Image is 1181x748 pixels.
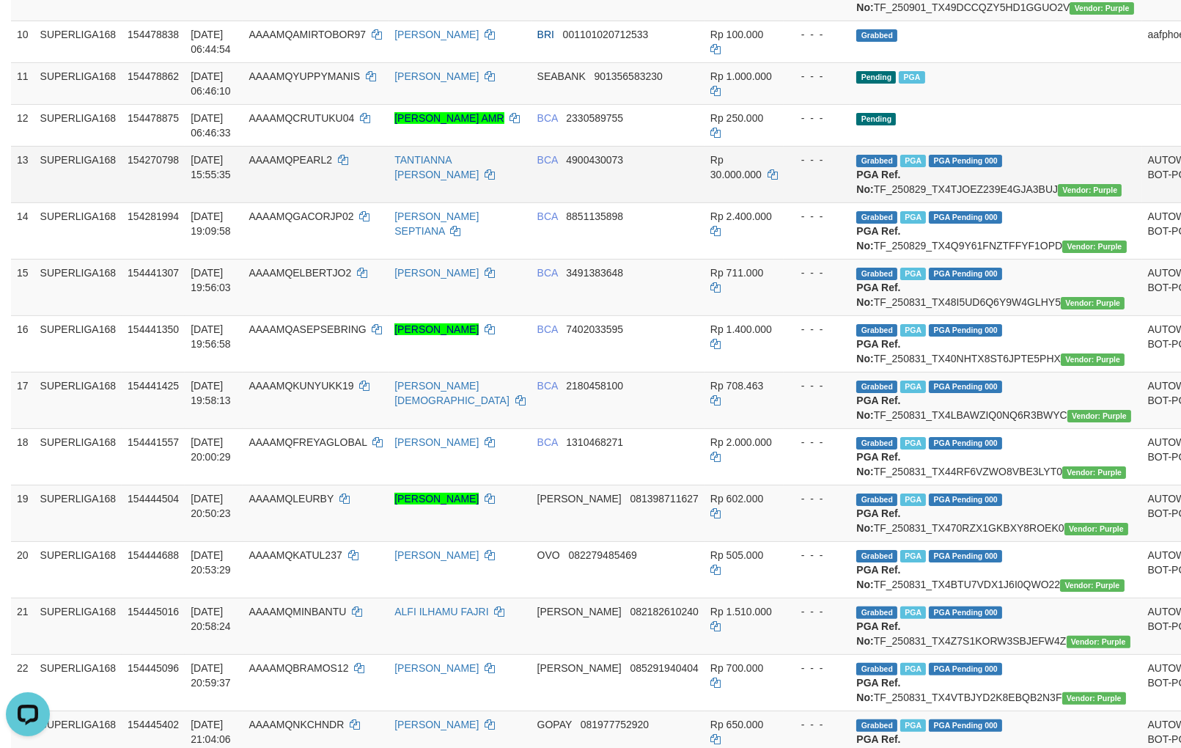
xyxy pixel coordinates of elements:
[710,662,763,674] span: Rp 700.000
[394,154,479,180] a: TANTIANNA [PERSON_NAME]
[856,719,897,732] span: Grabbed
[566,210,623,222] span: Copy 8851135898 to clipboard
[630,606,698,617] span: Copy 082182610240 to clipboard
[1060,579,1124,592] span: Vendor URL: https://trx4.1velocity.biz
[1062,692,1126,705] span: Vendor URL: https://trx4.1velocity.biz
[1067,636,1130,648] span: Vendor URL: https://trx4.1velocity.biz
[710,154,762,180] span: Rp 30.000.000
[929,437,1002,450] span: PGA Pending
[566,436,623,448] span: Copy 1310468271 to clipboard
[1070,2,1133,15] span: Vendor URL: https://trx4.1velocity.biz
[856,225,900,252] b: PGA Ref. No:
[128,323,179,335] span: 154441350
[128,493,179,505] span: 154444504
[249,719,344,730] span: AAAAMQNKCHNDR
[900,268,926,280] span: Marked by aafsoycanthlai
[790,111,845,125] div: - - -
[594,70,662,82] span: Copy 901356583230 to clipboard
[900,211,926,224] span: Marked by aafnonsreyleab
[128,662,179,674] span: 154445096
[537,267,558,279] span: BCA
[856,338,900,364] b: PGA Ref. No:
[900,663,926,675] span: Marked by aafheankoy
[850,541,1141,598] td: TF_250831_TX4BTU7VDX1J6I0QWO22
[34,598,122,654] td: SUPERLIGA168
[1064,523,1128,535] span: Vendor URL: https://trx4.1velocity.biz
[850,259,1141,315] td: TF_250831_TX48I5UD6Q6Y9W4GLHY5
[790,209,845,224] div: - - -
[900,494,926,506] span: Marked by aafounsreynich
[1062,241,1126,253] span: Vendor URL: https://trx4.1velocity.biz
[537,112,558,124] span: BCA
[710,493,763,505] span: Rp 602.000
[710,606,772,617] span: Rp 1.510.000
[856,282,900,308] b: PGA Ref. No:
[191,719,231,745] span: [DATE] 21:04:06
[11,62,34,104] td: 11
[128,70,179,82] span: 154478862
[394,323,479,335] a: [PERSON_NAME]
[537,380,558,392] span: BCA
[11,598,34,654] td: 21
[856,268,897,280] span: Grabbed
[929,606,1002,619] span: PGA Pending
[394,436,479,448] a: [PERSON_NAME]
[537,549,560,561] span: OVO
[900,606,926,619] span: Marked by aafheankoy
[249,29,366,40] span: AAAAMQAMIRTOBOR97
[191,662,231,689] span: [DATE] 20:59:37
[856,113,896,125] span: Pending
[249,436,367,448] span: AAAAMQFREYAGLOBAL
[929,550,1002,562] span: PGA Pending
[710,70,772,82] span: Rp 1.000.000
[790,69,845,84] div: - - -
[128,549,179,561] span: 154444688
[128,267,179,279] span: 154441307
[790,378,845,393] div: - - -
[850,315,1141,372] td: TF_250831_TX40NHTX8ST6JPTE5PHX
[856,550,897,562] span: Grabbed
[1062,466,1126,479] span: Vendor URL: https://trx4.1velocity.biz
[790,604,845,619] div: - - -
[856,494,897,506] span: Grabbed
[537,70,586,82] span: SEABANK
[790,265,845,280] div: - - -
[929,381,1002,393] span: PGA Pending
[710,380,763,392] span: Rp 708.463
[537,719,572,730] span: GOPAY
[249,70,360,82] span: AAAAMQYUPPYMANIS
[34,372,122,428] td: SUPERLIGA168
[34,202,122,259] td: SUPERLIGA168
[856,677,900,703] b: PGA Ref. No:
[929,324,1002,337] span: PGA Pending
[856,71,896,84] span: Pending
[191,154,231,180] span: [DATE] 15:55:35
[11,372,34,428] td: 17
[710,112,763,124] span: Rp 250.000
[900,719,926,732] span: Marked by aafchhiseyha
[394,719,479,730] a: [PERSON_NAME]
[191,112,231,139] span: [DATE] 06:46:33
[856,155,897,167] span: Grabbed
[929,719,1002,732] span: PGA Pending
[856,211,897,224] span: Grabbed
[191,323,231,350] span: [DATE] 19:56:58
[394,606,488,617] a: ALFI ILHAMU FAJRI
[249,323,366,335] span: AAAAMQASEPSEBRING
[856,324,897,337] span: Grabbed
[929,268,1002,280] span: PGA Pending
[191,29,231,55] span: [DATE] 06:44:54
[929,211,1002,224] span: PGA Pending
[566,112,623,124] span: Copy 2330589755 to clipboard
[11,428,34,485] td: 18
[790,548,845,562] div: - - -
[34,541,122,598] td: SUPERLIGA168
[710,719,763,730] span: Rp 650.000
[790,661,845,675] div: - - -
[249,154,332,166] span: AAAAMQPEARL2
[191,380,231,406] span: [DATE] 19:58:13
[850,654,1141,711] td: TF_250831_TX4VTBJYD2K8EBQB2N3F
[11,259,34,315] td: 15
[790,435,845,450] div: - - -
[929,663,1002,675] span: PGA Pending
